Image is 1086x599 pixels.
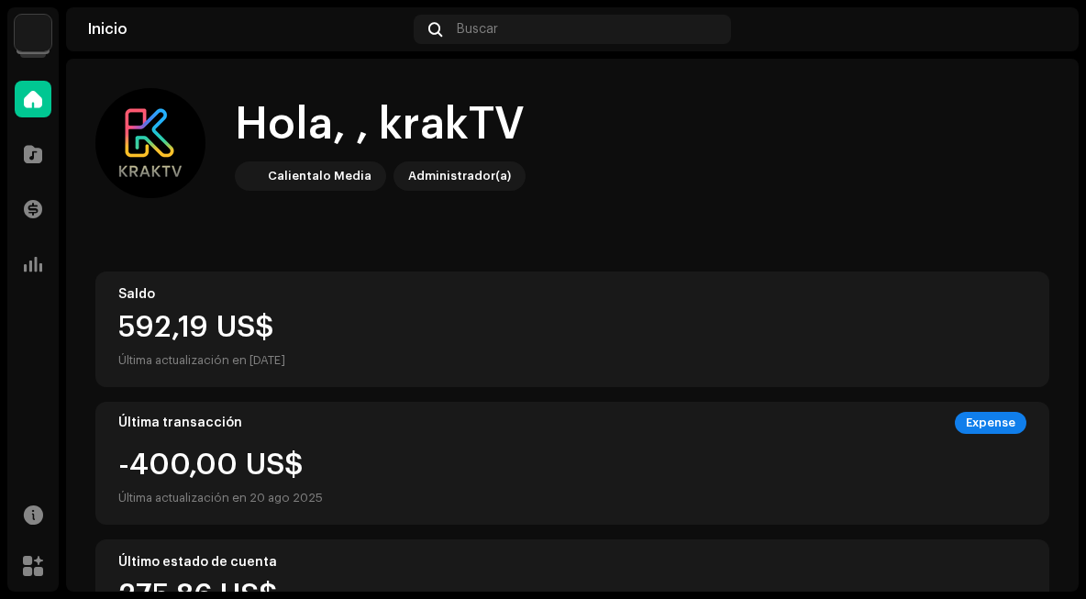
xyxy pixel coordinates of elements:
img: 4d5a508c-c80f-4d99-b7fb-82554657661d [238,165,260,187]
img: bb000c00-5e0e-483e-ae43-580e9d876302 [95,88,205,198]
div: Hola, , krakTV [235,95,526,154]
div: Última actualización en [DATE] [118,349,1026,372]
div: Última actualización en 20 ago 2025 [118,487,323,509]
div: Última transacción [118,416,242,430]
img: 4d5a508c-c80f-4d99-b7fb-82554657661d [15,15,51,51]
div: Calientalo Media [268,165,371,187]
re-o-card-value: Saldo [95,272,1049,387]
div: Expense [955,412,1026,434]
div: Inicio [88,22,406,37]
img: bb000c00-5e0e-483e-ae43-580e9d876302 [1027,15,1057,44]
div: Último estado de cuenta [118,555,1026,570]
div: Saldo [118,287,1026,302]
div: Administrador(a) [408,165,511,187]
span: Buscar [457,22,498,37]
